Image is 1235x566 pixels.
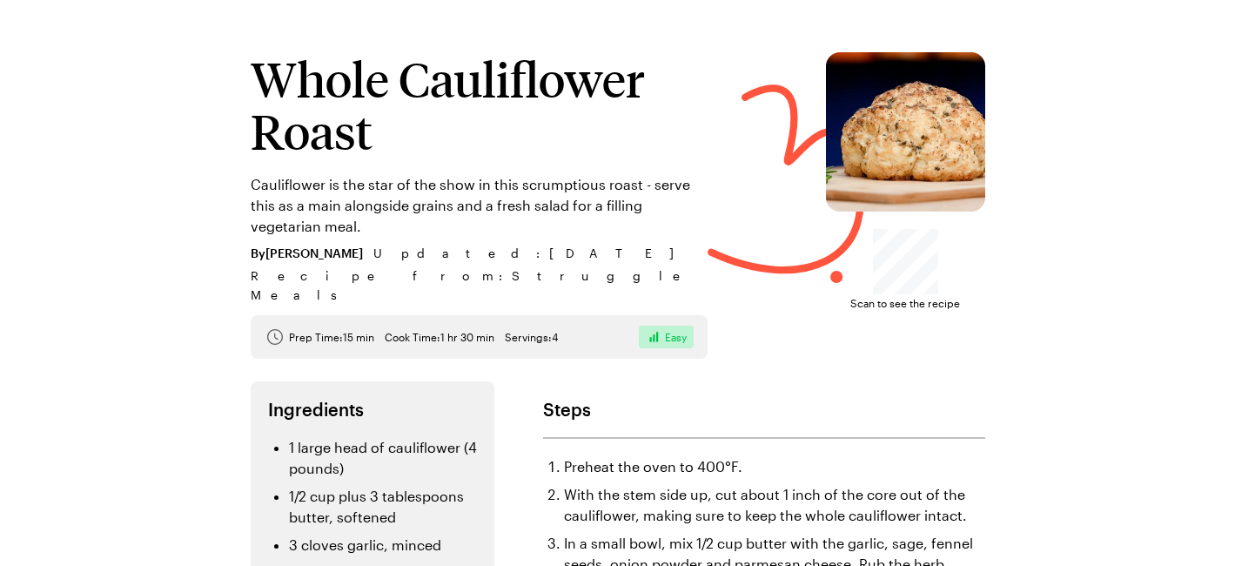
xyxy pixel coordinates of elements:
span: Recipe from: Struggle Meals [251,266,708,305]
img: Whole Cauliflower Roast [826,52,985,212]
li: With the stem side up, cut about 1 inch of the core out of the cauliflower, making sure to keep t... [564,484,985,526]
span: Prep Time: 15 min [289,330,374,344]
li: 3 cloves garlic, minced [289,535,477,556]
span: By [PERSON_NAME] [251,244,363,263]
li: 1 large head of cauliflower (4 pounds) [289,437,477,479]
h2: Steps [543,399,985,420]
p: Cauliflower is the star of the show in this scrumptious roast - serve this as a main alongside gr... [251,174,708,237]
span: Easy [665,330,687,344]
span: Cook Time: 1 hr 30 min [385,330,494,344]
span: Servings: 4 [505,330,558,344]
span: Updated : [DATE] [373,244,691,263]
li: Preheat the oven to 400°F. [564,456,985,477]
h2: Ingredients [268,399,477,420]
li: 1/2 cup plus 3 tablespoons butter, softened [289,486,477,528]
span: Scan to see the recipe [850,294,960,312]
h1: Whole Cauliflower Roast [251,52,708,157]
